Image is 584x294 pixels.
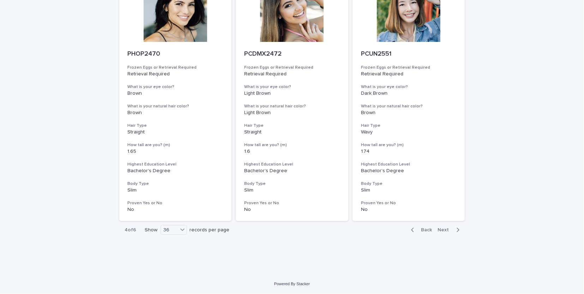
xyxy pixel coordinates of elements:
[128,50,223,58] p: PHOP2470
[244,149,340,155] p: 1.6
[361,142,457,148] h3: How tall are you? (m)
[361,200,457,206] h3: Proven Yes or No
[244,90,340,96] p: Light Brown
[438,227,453,232] span: Next
[361,123,457,129] h3: Hair Type
[361,181,457,187] h3: Body Type
[244,162,340,167] h3: Highest Education Level
[361,50,457,58] p: PCUN2551
[361,110,457,116] p: Brown
[435,227,465,233] button: Next
[244,110,340,116] p: Light Brown
[405,227,435,233] button: Back
[128,129,223,135] p: Straight
[128,110,223,116] p: Brown
[128,149,223,155] p: 1.65
[128,65,223,70] h3: Frozen Eggs or Retrieval Required
[361,84,457,90] h3: What is your eye color?
[244,168,340,174] p: Bachelor's Degree
[361,65,457,70] h3: Frozen Eggs or Retrieval Required
[128,71,223,77] p: Retrieval Required
[128,90,223,96] p: Brown
[244,207,340,213] p: No
[274,282,310,286] a: Powered By Stacker
[161,226,178,234] div: 36
[244,104,340,109] h3: What is your natural hair color?
[128,207,223,213] p: No
[361,71,457,77] p: Retrieval Required
[244,142,340,148] h3: How tall are you? (m)
[361,168,457,174] p: Bachelor's Degree
[244,187,340,193] p: Slim
[244,84,340,90] h3: What is your eye color?
[145,227,158,233] p: Show
[361,187,457,193] p: Slim
[128,104,223,109] h3: What is your natural hair color?
[244,50,340,58] p: PCDMX2472
[361,90,457,96] p: Dark Brown
[128,187,223,193] p: Slim
[244,123,340,129] h3: Hair Type
[128,162,223,167] h3: Highest Education Level
[119,221,142,239] p: 4 of 6
[361,162,457,167] h3: Highest Education Level
[128,84,223,90] h3: What is your eye color?
[417,227,432,232] span: Back
[244,129,340,135] p: Straight
[361,104,457,109] h3: What is your natural hair color?
[244,65,340,70] h3: Frozen Eggs or Retrieval Required
[190,227,230,233] p: records per page
[128,123,223,129] h3: Hair Type
[128,142,223,148] h3: How tall are you? (m)
[128,168,223,174] p: Bachelor's Degree
[361,149,457,155] p: 1.74
[244,181,340,187] h3: Body Type
[244,71,340,77] p: Retrieval Required
[361,129,457,135] p: Wavy
[128,200,223,206] h3: Proven Yes or No
[244,200,340,206] h3: Proven Yes or No
[361,207,457,213] p: No
[128,181,223,187] h3: Body Type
